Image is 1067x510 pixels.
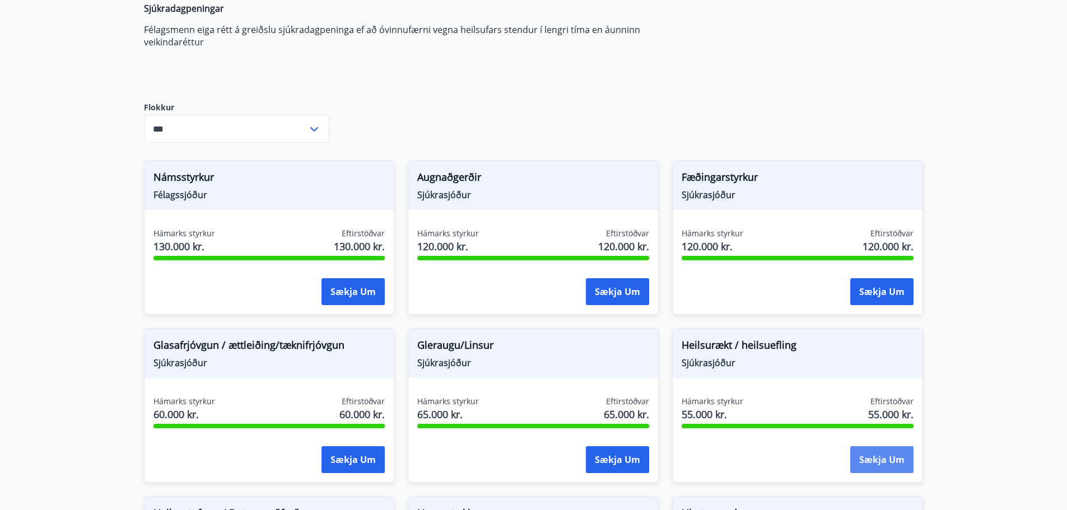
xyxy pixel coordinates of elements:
span: Félagssjóður [153,189,385,201]
button: Sækja um [850,278,914,305]
span: Námsstyrkur [153,170,385,189]
span: Hámarks styrkur [153,396,215,407]
span: Hámarks styrkur [417,396,479,407]
span: 60.000 kr. [153,407,215,422]
span: Sjúkrasjóður [682,189,914,201]
span: Augnaðgerðir [417,170,649,189]
span: Eftirstöðvar [606,396,649,407]
span: Sjúkrasjóður [417,189,649,201]
span: Glasafrjóvgun / ættleiðing/tæknifrjóvgun [153,338,385,357]
span: 130.000 kr. [334,239,385,254]
span: 120.000 kr. [417,239,479,254]
span: Hámarks styrkur [417,228,479,239]
span: 55.000 kr. [868,407,914,422]
button: Sækja um [850,446,914,473]
span: 60.000 kr. [339,407,385,422]
button: Sækja um [322,446,385,473]
span: Gleraugu/Linsur [417,338,649,357]
span: 130.000 kr. [153,239,215,254]
span: 120.000 kr. [682,239,743,254]
span: Sjúkrasjóður [153,357,385,369]
span: 120.000 kr. [598,239,649,254]
span: 65.000 kr. [417,407,479,422]
span: Eftirstöðvar [870,396,914,407]
span: 65.000 kr. [604,407,649,422]
span: Eftirstöðvar [606,228,649,239]
span: Sjúkrasjóður [682,357,914,369]
p: Félagsmenn eiga rétt á greiðslu sjúkradagpeninga ef að óvinnufærni vegna heilsufars stendur í len... [144,24,673,48]
span: Hámarks styrkur [682,396,743,407]
button: Sækja um [586,278,649,305]
span: Hámarks styrkur [682,228,743,239]
span: 120.000 kr. [863,239,914,254]
strong: Sjúkradagpeningar [144,2,224,15]
button: Sækja um [322,278,385,305]
span: Hámarks styrkur [153,228,215,239]
span: Eftirstöðvar [342,228,385,239]
span: Heilsurækt / heilsuefling [682,338,914,357]
span: Fæðingarstyrkur [682,170,914,189]
span: 55.000 kr. [682,407,743,422]
span: Sjúkrasjóður [417,357,649,369]
span: Eftirstöðvar [870,228,914,239]
label: Flokkur [144,102,329,113]
span: Eftirstöðvar [342,396,385,407]
button: Sækja um [586,446,649,473]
